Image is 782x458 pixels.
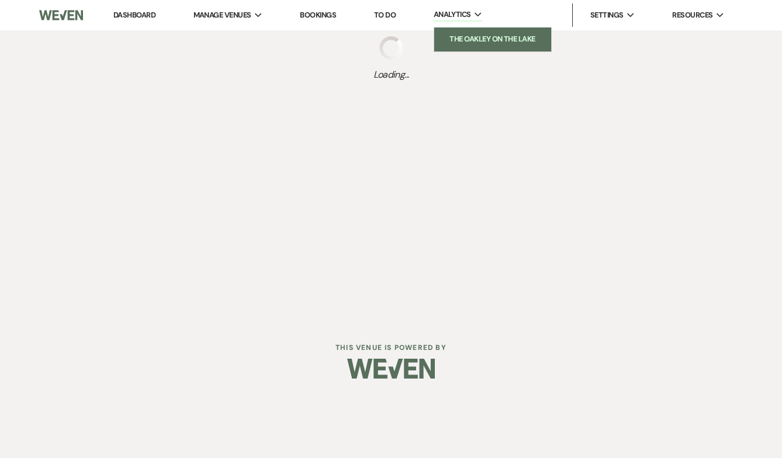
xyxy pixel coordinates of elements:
a: Bookings [300,10,336,20]
img: Weven Logo [39,3,83,27]
span: Resources [672,9,712,21]
span: Loading... [373,68,409,82]
a: To Do [374,10,396,20]
span: Settings [590,9,624,21]
span: Analytics [434,9,471,20]
li: The Oakley on the Lake [440,33,545,45]
img: loading spinner [379,36,403,60]
span: Manage Venues [193,9,251,21]
a: Dashboard [113,10,155,20]
a: The Oakley on the Lake [434,27,551,51]
img: Weven Logo [347,348,435,389]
